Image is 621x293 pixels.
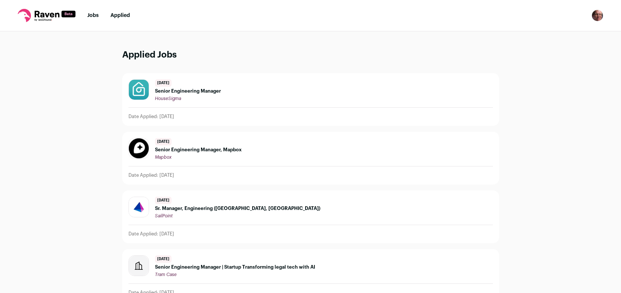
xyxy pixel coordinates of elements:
img: 0eb403086904c7570d4bfa13252e9632d840e513e3b80cf6a9f05e8eccbc6fcd.jpg [129,197,149,217]
span: Senior Engineering Manager, Mapbox [155,147,241,153]
img: 2451953-medium_jpg [592,10,603,21]
img: b82aadf59b735631aa9f9b7153d6e7791c6354391d41db995c3781efe5d0e36d.png [129,80,149,100]
a: [DATE] Senior Engineering Manager, Mapbox Mapbox Date Applied: [DATE] [123,132,499,184]
img: company-logo-placeholder-414d4e2ec0e2ddebbe968bf319fdfe5acfe0c9b87f798d344e800bc9a89632a0.png [129,256,149,276]
p: Date Applied: [DATE] [128,231,174,237]
a: [DATE] Sr. Manager, Engineering ([GEOGRAPHIC_DATA], [GEOGRAPHIC_DATA]) SailPoint Date Applied: [D... [123,191,499,243]
span: Sr. Manager, Engineering ([GEOGRAPHIC_DATA], [GEOGRAPHIC_DATA]) [155,206,320,211]
span: Senior Engineering Manager | Startup Transforming legal tech with AI [155,264,315,270]
span: [DATE] [155,197,172,204]
img: 6e65f6f54fb0b8c048a57d54d6d5e87a68ef165ac938f8369a7e8f3b58f9bddb.jpg [129,138,149,158]
a: Applied [110,13,130,18]
a: [DATE] Senior Engineering Manager HouseSigma Date Applied: [DATE] [123,73,499,125]
span: Senior Engineering Manager [155,88,221,94]
span: [DATE] [155,79,172,87]
span: Tram Case [155,272,177,277]
p: Date Applied: [DATE] [128,172,174,178]
span: HouseSigma [155,96,181,101]
span: [DATE] [155,255,172,263]
span: [DATE] [155,138,172,145]
h1: Applied Jobs [122,49,499,61]
span: SailPoint [155,214,173,218]
a: Jobs [87,13,99,18]
p: Date Applied: [DATE] [128,114,174,120]
span: Mapbox [155,155,172,159]
button: Open dropdown [592,10,603,21]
